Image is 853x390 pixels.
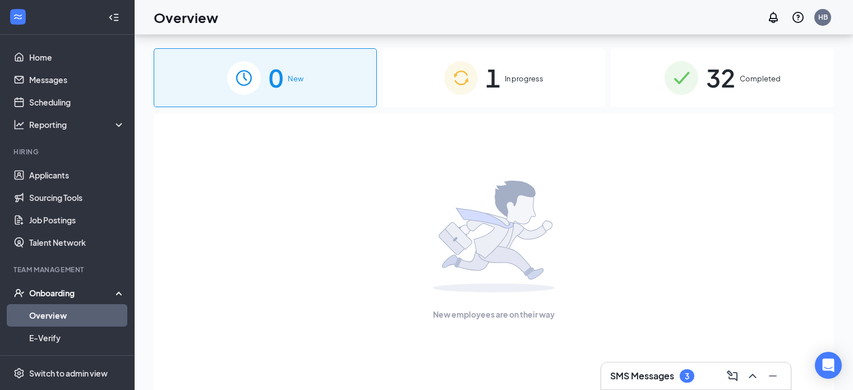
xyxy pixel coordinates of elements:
a: Home [29,46,125,68]
svg: Minimize [766,369,780,383]
span: 1 [486,58,500,97]
span: 32 [706,58,735,97]
div: 3 [685,371,689,381]
svg: Settings [13,368,25,379]
a: Sourcing Tools [29,186,125,209]
svg: ComposeMessage [726,369,739,383]
svg: Notifications [767,11,780,24]
div: Onboarding [29,287,116,299]
a: E-Verify [29,327,125,349]
a: Job Postings [29,209,125,231]
span: Completed [740,73,781,84]
button: ChevronUp [744,367,762,385]
button: ComposeMessage [723,367,741,385]
span: New [288,73,303,84]
h1: Overview [154,8,218,27]
h3: SMS Messages [610,370,674,382]
a: Overview [29,304,125,327]
a: Messages [29,68,125,91]
div: Reporting [29,119,126,130]
span: 0 [269,58,283,97]
a: Onboarding Documents [29,349,125,371]
svg: WorkstreamLogo [12,11,24,22]
a: Applicants [29,164,125,186]
div: Open Intercom Messenger [815,352,842,379]
svg: ChevronUp [746,369,759,383]
div: Hiring [13,147,123,157]
div: Switch to admin view [29,368,108,379]
svg: Collapse [108,12,119,23]
div: Team Management [13,265,123,274]
svg: UserCheck [13,287,25,299]
div: HB [818,12,828,22]
svg: Analysis [13,119,25,130]
svg: QuestionInfo [791,11,805,24]
a: Scheduling [29,91,125,113]
button: Minimize [764,367,782,385]
span: In progress [505,73,543,84]
span: New employees are on their way [433,308,555,320]
a: Talent Network [29,231,125,254]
